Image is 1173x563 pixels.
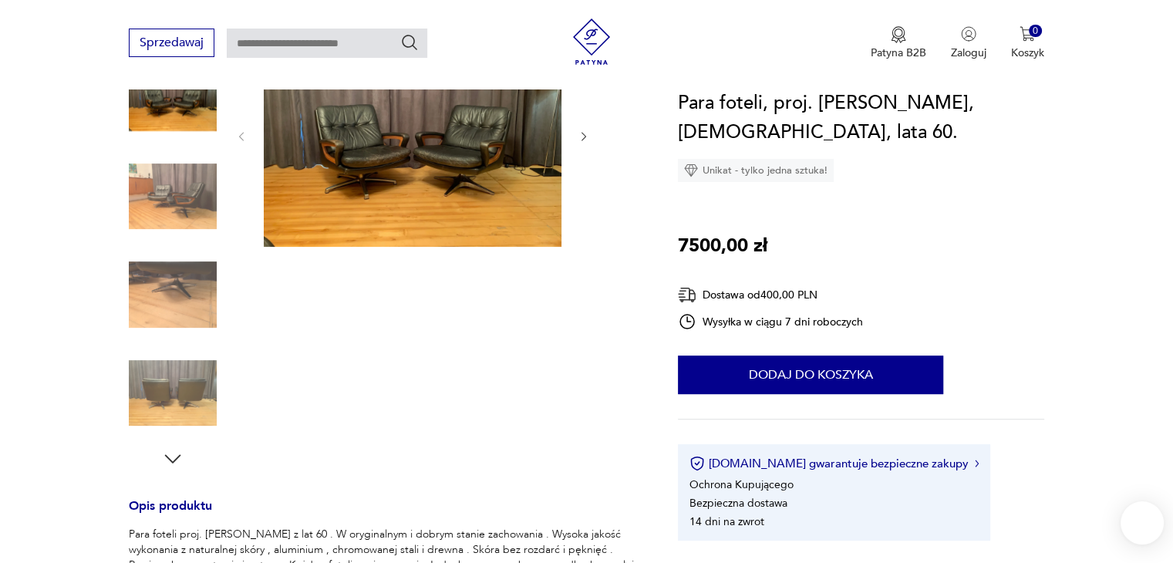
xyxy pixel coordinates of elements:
iframe: Smartsupp widget button [1121,501,1164,544]
button: Zaloguj [951,26,986,60]
img: Ikona koszyka [1020,26,1035,42]
div: Dostawa od 400,00 PLN [678,285,863,305]
img: Ikona dostawy [678,285,696,305]
img: Ikona medalu [891,26,906,43]
img: Zdjęcie produktu Para foteli, proj. Carl Straub, Niemcy, lata 60. [129,251,217,339]
button: Dodaj do koszyka [678,356,943,394]
img: Patyna - sklep z meblami i dekoracjami vintage [568,19,615,65]
button: Patyna B2B [871,26,926,60]
img: Ikona certyfikatu [689,456,705,471]
a: Ikona medaluPatyna B2B [871,26,926,60]
img: Ikonka użytkownika [961,26,976,42]
img: Ikona diamentu [684,164,698,177]
h3: Opis produktu [129,501,641,527]
div: Unikat - tylko jedna sztuka! [678,159,834,182]
button: 0Koszyk [1011,26,1044,60]
li: 14 dni na zwrot [689,514,764,529]
li: Ochrona Kupującego [689,477,794,492]
button: Szukaj [400,33,419,52]
img: Ikona strzałki w prawo [975,460,979,467]
p: 7500,00 zł [678,231,767,261]
img: Zdjęcie produktu Para foteli, proj. Carl Straub, Niemcy, lata 60. [129,54,217,142]
p: Zaloguj [951,46,986,60]
li: Bezpieczna dostawa [689,496,787,511]
p: Patyna B2B [871,46,926,60]
h1: Para foteli, proj. [PERSON_NAME], [DEMOGRAPHIC_DATA], lata 60. [678,89,1044,147]
button: Sprzedawaj [129,29,214,57]
div: Wysyłka w ciągu 7 dni roboczych [678,312,863,331]
p: Koszyk [1011,46,1044,60]
a: Sprzedawaj [129,39,214,49]
img: Zdjęcie produktu Para foteli, proj. Carl Straub, Niemcy, lata 60. [129,153,217,241]
div: 0 [1029,25,1042,38]
img: Zdjęcie produktu Para foteli, proj. Carl Straub, Niemcy, lata 60. [129,349,217,437]
button: [DOMAIN_NAME] gwarantuje bezpieczne zakupy [689,456,979,471]
img: Zdjęcie produktu Para foteli, proj. Carl Straub, Niemcy, lata 60. [264,23,561,247]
